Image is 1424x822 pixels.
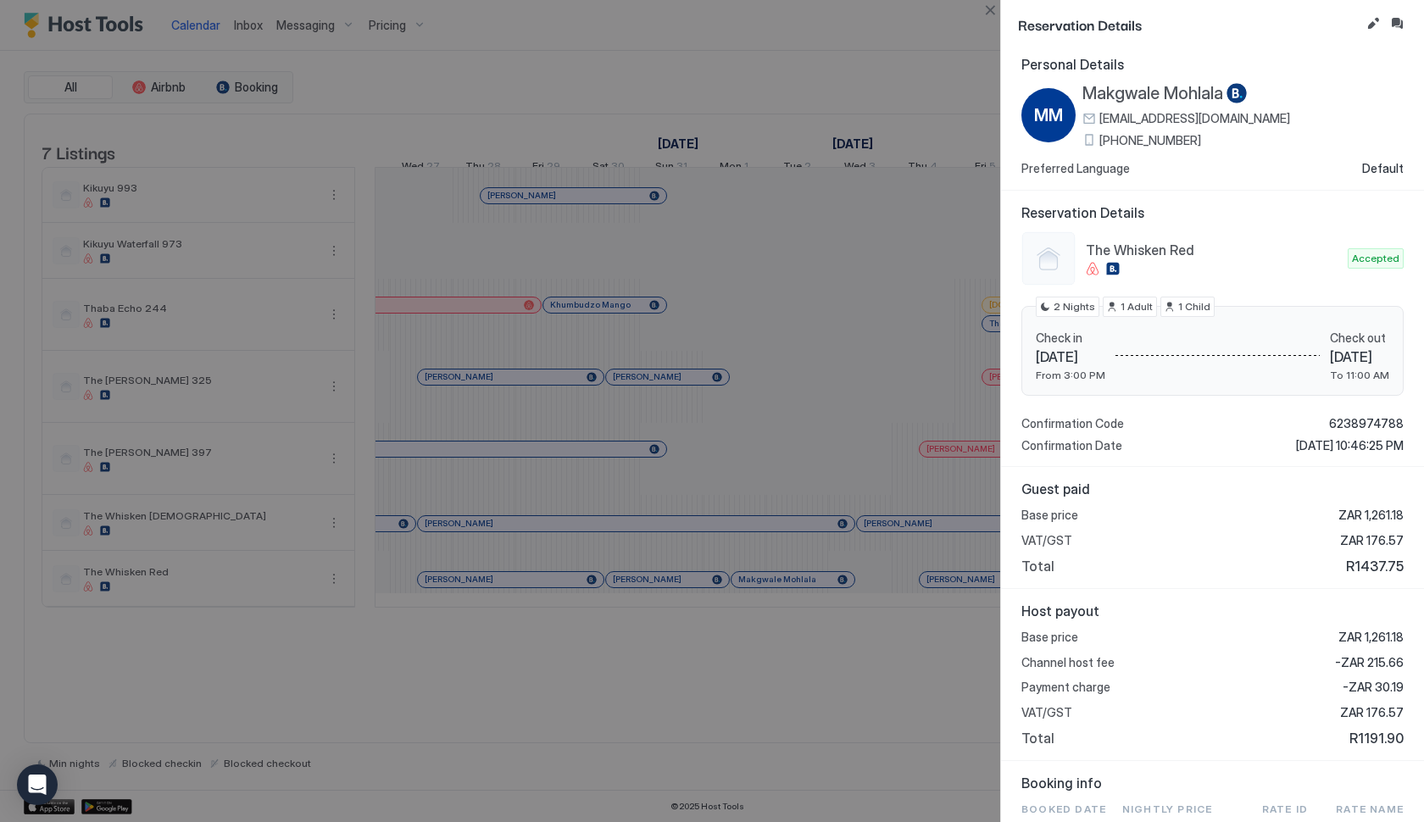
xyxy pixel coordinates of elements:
[1338,630,1404,645] span: ZAR 1,261.18
[1340,533,1404,548] span: ZAR 176.57
[1054,299,1095,314] span: 2 Nights
[1387,14,1407,34] button: Inbox
[1021,416,1124,431] span: Confirmation Code
[1262,802,1308,817] span: Rate ID
[1021,705,1072,720] span: VAT/GST
[1178,299,1210,314] span: 1 Child
[1099,133,1201,148] span: [PHONE_NUMBER]
[1021,161,1130,176] span: Preferred Language
[1021,558,1054,575] span: Total
[1036,369,1105,381] span: From 3:00 PM
[1330,330,1389,346] span: Check out
[1335,655,1404,670] span: -ZAR 215.66
[1329,416,1404,431] span: 6238974788
[1343,680,1404,695] span: -ZAR 30.19
[1122,802,1213,817] span: Nightly Price
[1021,508,1078,523] span: Base price
[1352,251,1399,266] span: Accepted
[1346,558,1404,575] span: R1437.75
[1021,56,1404,73] span: Personal Details
[1021,802,1117,817] span: Booked Date
[1021,603,1404,619] span: Host payout
[1340,705,1404,720] span: ZAR 176.57
[17,764,58,805] div: Open Intercom Messenger
[1296,438,1404,453] span: [DATE] 10:46:25 PM
[1018,14,1360,35] span: Reservation Details
[1363,14,1383,34] button: Edit reservation
[1021,438,1122,453] span: Confirmation Date
[1121,299,1153,314] span: 1 Adult
[1349,730,1404,747] span: R1191.90
[1021,680,1110,695] span: Payment charge
[1021,204,1404,221] span: Reservation Details
[1021,480,1404,497] span: Guest paid
[1036,348,1105,365] span: [DATE]
[1338,508,1404,523] span: ZAR 1,261.18
[1362,161,1404,176] span: Default
[1021,533,1072,548] span: VAT/GST
[1082,83,1223,104] span: Makgwale Mohlala
[1021,630,1078,645] span: Base price
[1336,802,1404,817] span: Rate Name
[1021,730,1054,747] span: Total
[1036,330,1105,346] span: Check in
[1034,103,1063,128] span: MM
[1086,242,1341,258] span: The Whisken Red
[1099,111,1290,126] span: [EMAIL_ADDRESS][DOMAIN_NAME]
[1021,775,1404,791] span: Booking info
[1021,655,1115,670] span: Channel host fee
[1330,348,1389,365] span: [DATE]
[1330,369,1389,381] span: To 11:00 AM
